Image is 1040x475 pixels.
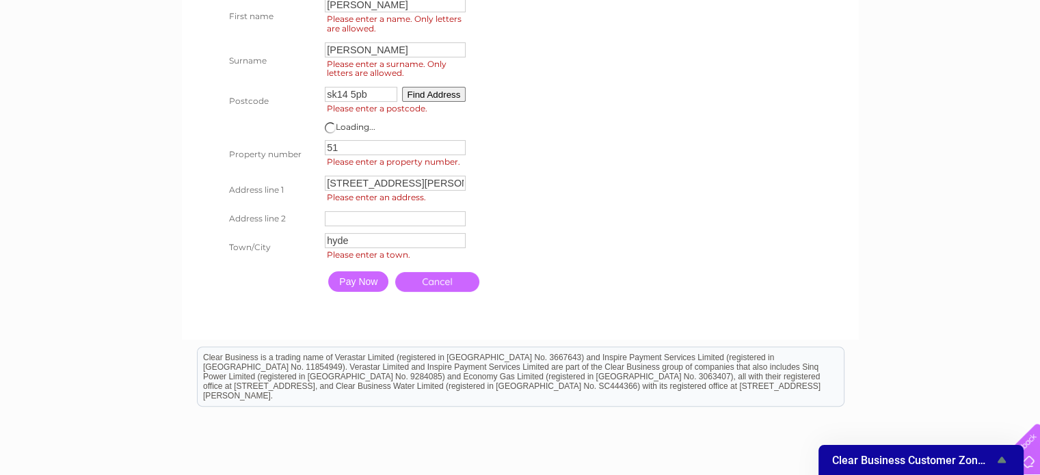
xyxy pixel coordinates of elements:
[782,7,877,24] a: 0333 014 3131
[222,137,322,172] th: Property number
[921,58,941,68] a: Blog
[832,454,994,467] span: Clear Business Customer Zone Survey
[222,230,322,265] th: Town/City
[949,58,983,68] a: Contact
[325,191,470,204] span: Please enter an address.
[325,102,470,116] span: Please enter a postcode.
[325,122,336,133] img: page-loader.gif
[222,172,322,208] th: Address line 1
[222,83,322,119] th: Postcode
[222,208,322,230] th: Address line 2
[325,12,470,36] span: Please enter a name. Only letters are allowed.
[325,155,470,169] span: Please enter a property number.
[872,58,913,68] a: Telecoms
[328,271,388,292] input: Pay Now
[832,452,1010,468] button: Show survey - Clear Business Customer Zone Survey
[402,87,466,102] button: Find Address
[395,272,479,292] a: Cancel
[325,57,470,81] span: Please enter a surname. Only letters are allowed.
[222,39,322,84] th: Surname
[325,248,470,262] span: Please enter a town.
[995,58,1027,68] a: Log out
[325,122,466,133] div: Loading...
[36,36,106,77] img: logo.png
[834,58,864,68] a: Energy
[799,58,825,68] a: Water
[198,8,844,66] div: Clear Business is a trading name of Verastar Limited (registered in [GEOGRAPHIC_DATA] No. 3667643...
